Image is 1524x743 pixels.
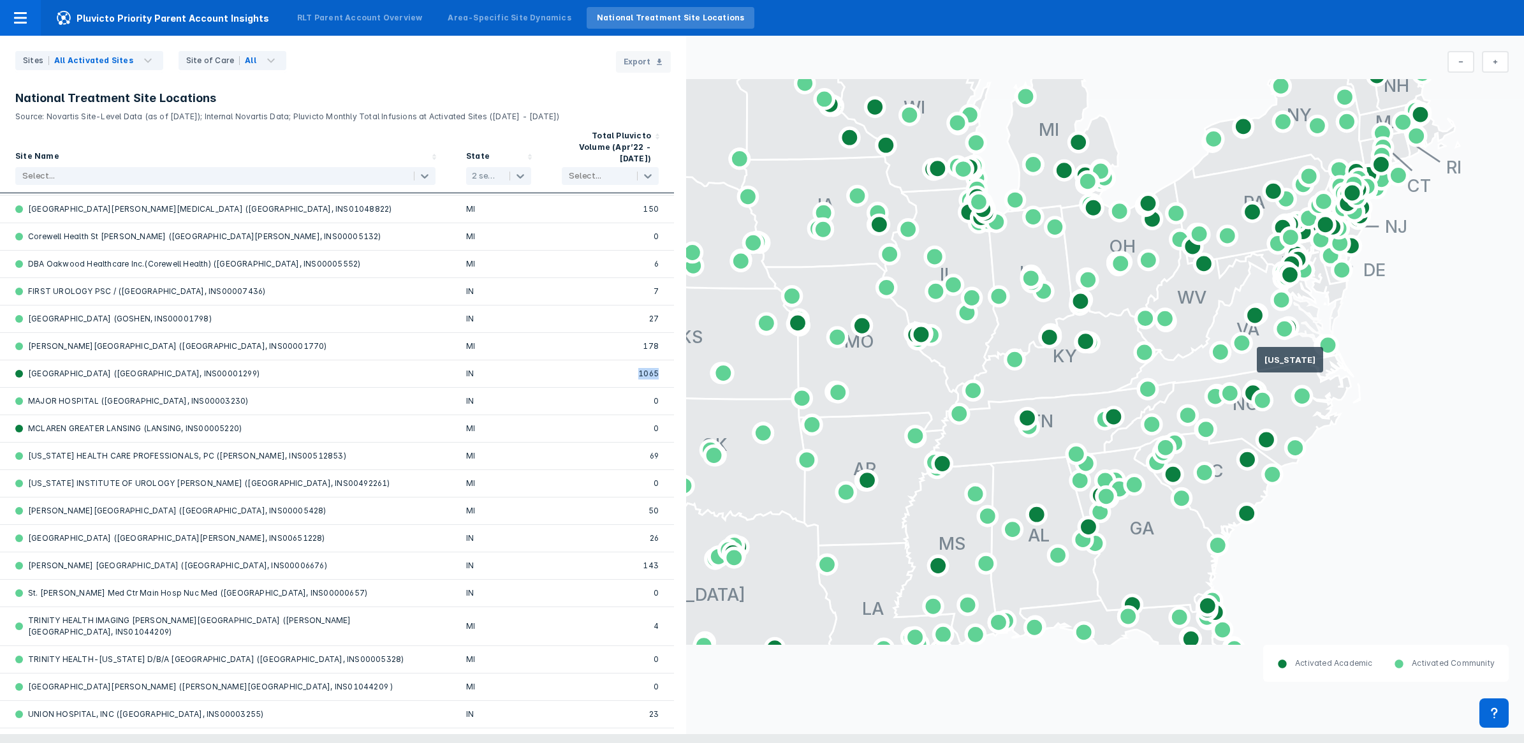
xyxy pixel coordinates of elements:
div: National Treatment Site Locations [597,12,745,24]
div: 178 [562,341,659,352]
div: IN [466,313,531,325]
div: 0 [562,395,659,407]
div: IN [466,533,531,544]
div: All [245,55,256,66]
a: National Treatment Site Locations [587,7,755,29]
a: RLT Parent Account Overview [287,7,432,29]
div: 1065 [562,368,659,379]
div: 150 [562,203,659,215]
div: UNION HOSPITAL, INC ([GEOGRAPHIC_DATA], INS00003255) [15,709,263,720]
div: 23 [562,709,659,720]
div: 27 [562,313,659,325]
div: [US_STATE] INSTITUTE OF UROLOGY [PERSON_NAME] ([GEOGRAPHIC_DATA], INS00492261) [15,478,390,489]
div: MI [466,681,531,693]
span: Export [624,56,650,68]
div: IN [466,560,531,571]
div: MI [466,341,531,352]
div: MI [466,231,531,242]
div: 0 [562,478,659,489]
h3: National Treatment Site Locations [15,91,671,106]
div: [GEOGRAPHIC_DATA] (GOSHEN, INS00001798) [15,313,212,325]
div: MI [466,505,531,517]
p: Source: Novartis Site-Level Data (as of [DATE]); Internal Novartis Data; Pluvicto Monthly Total I... [15,106,671,122]
dd: Activated Community [1404,658,1495,669]
div: MI [466,450,531,462]
div: Sort [451,122,546,193]
div: TRINITY HEALTH-[US_STATE] D/B/A [GEOGRAPHIC_DATA] ([GEOGRAPHIC_DATA], INS00005328) [15,654,404,665]
div: [GEOGRAPHIC_DATA] ([GEOGRAPHIC_DATA], INS00001299) [15,368,260,379]
div: 26 [562,533,659,544]
div: Corewell Health St [PERSON_NAME] ([GEOGRAPHIC_DATA][PERSON_NAME], INS00005132) [15,231,381,242]
div: 7 [562,286,659,297]
div: IN [466,709,531,720]
div: TRINITY HEALTH IMAGING [PERSON_NAME][GEOGRAPHIC_DATA] ([PERSON_NAME][GEOGRAPHIC_DATA], INS01044209) [15,615,436,638]
span: Pluvicto Priority Parent Account Insights [41,10,284,26]
div: IN [466,286,531,297]
div: Sites [23,55,49,66]
button: Export [616,51,671,73]
div: [PERSON_NAME] [GEOGRAPHIC_DATA] ([GEOGRAPHIC_DATA], INS00006676) [15,560,327,571]
div: 50 [562,505,659,517]
div: MCLAREN GREATER LANSING (LANSING, INS00005220) [15,423,242,434]
div: MI [466,654,531,665]
div: [GEOGRAPHIC_DATA][PERSON_NAME] ([PERSON_NAME][GEOGRAPHIC_DATA], INS01044209 ) [15,681,393,693]
div: 69 [562,450,659,462]
div: Site of Care [186,55,240,66]
div: St. [PERSON_NAME] Med Ctr Main Hosp Nuc Med ([GEOGRAPHIC_DATA], INS00000657) [15,587,367,599]
div: [PERSON_NAME][GEOGRAPHIC_DATA] ([GEOGRAPHIC_DATA], INS00005428) [15,505,326,517]
div: 0 [562,654,659,665]
a: Area-Specific Site Dynamics [437,7,581,29]
div: 0 [562,231,659,242]
div: 0 [562,423,659,434]
div: [PERSON_NAME][GEOGRAPHIC_DATA] ([GEOGRAPHIC_DATA], INS00001770) [15,341,327,352]
div: Area-Specific Site Dynamics [448,12,571,24]
div: MI [466,478,531,489]
div: [US_STATE] HEALTH CARE PROFESSIONALS, PC ([PERSON_NAME], INS00512853) [15,450,346,462]
div: [GEOGRAPHIC_DATA][PERSON_NAME][MEDICAL_DATA] ([GEOGRAPHIC_DATA], INS01048822) [15,203,392,215]
div: IN [466,368,531,379]
dd: Activated Academic [1287,658,1373,669]
div: IN [466,395,531,407]
div: Sort [546,122,674,193]
div: 0 [562,681,659,693]
div: 0 [562,587,659,599]
div: Site Name [15,151,59,165]
div: IN [466,587,531,599]
div: 6 [562,258,659,270]
div: Contact Support [1479,698,1509,728]
div: Total Pluvicto Volume (Apr’22 - [DATE]) [562,130,651,165]
div: DBA Oakwood Healthcare Inc.(Corewell Health) ([GEOGRAPHIC_DATA], INS00005552) [15,258,360,270]
div: All Activated Sites [54,55,133,66]
div: MI [466,423,531,434]
div: MAJOR HOSPITAL ([GEOGRAPHIC_DATA], INS00003230) [15,395,248,407]
div: [GEOGRAPHIC_DATA] ([GEOGRAPHIC_DATA][PERSON_NAME], INS00651228) [15,533,325,544]
div: MI [466,203,531,215]
div: FIRST UROLOGY PSC / ([GEOGRAPHIC_DATA], INS00007436) [15,286,265,297]
div: RLT Parent Account Overview [297,12,422,24]
div: 143 [562,560,659,571]
div: MI [466,615,531,638]
div: 2 selected [472,171,496,181]
div: State [466,151,490,165]
div: MI [466,258,531,270]
div: 4 [562,615,659,638]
